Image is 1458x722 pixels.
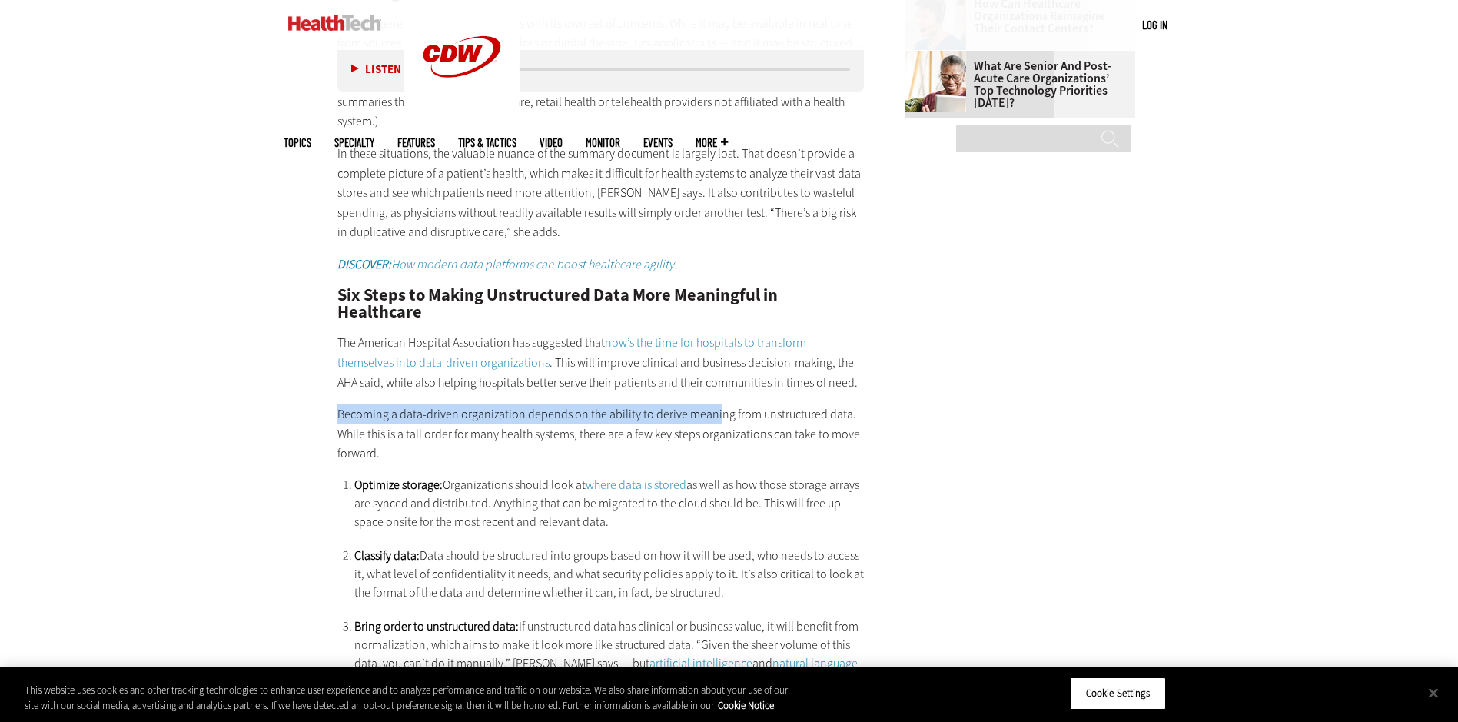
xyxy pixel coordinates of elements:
span: Topics [284,137,311,148]
a: Log in [1142,18,1167,32]
a: where data is stored [586,477,686,493]
strong: Optimize storage: [354,477,443,493]
a: Events [643,137,673,148]
a: Features [397,137,435,148]
em: How modern data platforms can boost healthcare agility. [391,256,677,272]
li: If unstructured data has clinical or business value, it will benefit from normalization, which ai... [354,617,865,691]
em: DISCOVER: [337,256,391,272]
span: Specialty [334,137,374,148]
a: Video [540,137,563,148]
strong: Classify data: [354,547,420,564]
li: Organizations should look at as well as how those storage arrays are synced and distributed. Anyt... [354,476,865,531]
li: Data should be structured into groups based on how it will be used, who needs to access it, what ... [354,547,865,602]
div: User menu [1142,17,1167,33]
img: Home [288,15,381,31]
p: The American Hospital Association has suggested that . This will improve clinical and business de... [337,333,865,392]
button: Cookie Settings [1070,677,1166,710]
p: Becoming a data-driven organization depends on the ability to derive meaning from unstructured da... [337,404,865,464]
a: MonITor [586,137,620,148]
a: More information about your privacy [718,699,774,712]
h2: Six Steps to Making Unstructured Data More Meaningful in Healthcare [337,287,865,321]
a: DISCOVER:How modern data platforms can boost healthcare agility. [337,256,677,272]
p: In these situations, the valuable nuance of the summary document is largely lost. That doesn’t pr... [337,144,865,242]
a: CDW [404,101,520,118]
strong: Bring order to unstructured data: [354,618,519,634]
div: This website uses cookies and other tracking technologies to enhance user experience and to analy... [25,683,802,713]
a: artificial intelligence [649,655,752,671]
a: Tips & Tactics [458,137,516,148]
span: More [696,137,728,148]
button: Close [1416,676,1450,710]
